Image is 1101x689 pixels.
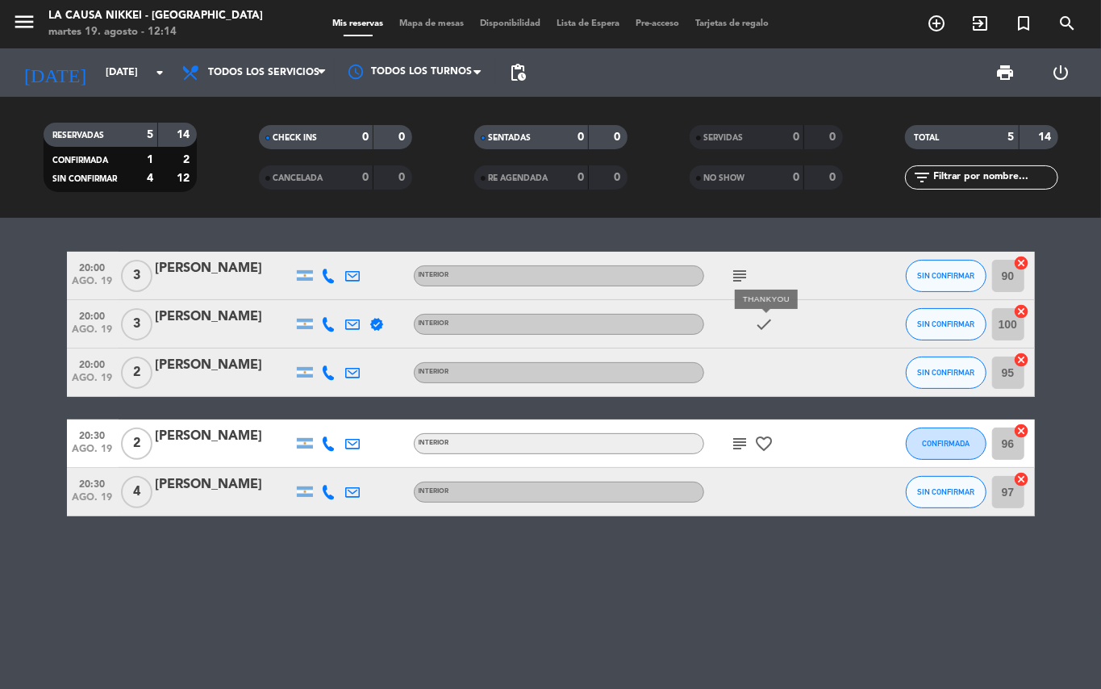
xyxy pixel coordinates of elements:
[73,324,113,343] span: ago. 19
[755,315,774,334] i: check
[917,487,974,496] span: SIN CONFIRMAR
[1052,63,1071,82] i: power_settings_new
[913,168,932,187] i: filter_list
[906,428,986,460] button: CONFIRMADA
[121,308,152,340] span: 3
[1014,352,1030,368] i: cancel
[121,428,152,460] span: 2
[324,19,391,28] span: Mis reservas
[1014,14,1033,33] i: turned_in_not
[121,260,152,292] span: 3
[996,63,1016,82] span: print
[906,476,986,508] button: SIN CONFIRMAR
[419,488,449,495] span: INTERIOR
[829,172,839,183] strong: 0
[704,174,745,182] span: NO SHOW
[73,354,113,373] span: 20:00
[121,357,152,389] span: 2
[147,154,153,165] strong: 1
[489,174,548,182] span: RE AGENDADA
[472,19,548,28] span: Disponibilidad
[628,19,687,28] span: Pre-acceso
[731,434,750,453] i: subject
[704,134,744,142] span: SERVIDAS
[578,132,584,143] strong: 0
[508,63,528,82] span: pending_actions
[73,373,113,391] span: ago. 19
[73,276,113,294] span: ago. 19
[398,132,408,143] strong: 0
[755,434,774,453] i: favorite_border
[73,257,113,276] span: 20:00
[419,272,449,278] span: INTERIOR
[1033,48,1089,97] div: LOG OUT
[1014,255,1030,271] i: cancel
[614,172,623,183] strong: 0
[73,425,113,444] span: 20:30
[362,172,369,183] strong: 0
[53,175,118,183] span: SIN CONFIRMAR
[362,132,369,143] strong: 0
[917,319,974,328] span: SIN CONFIRMAR
[922,439,970,448] span: CONFIRMADA
[273,174,323,182] span: CANCELADA
[829,132,839,143] strong: 0
[1008,132,1015,143] strong: 5
[156,355,293,376] div: [PERSON_NAME]
[73,492,113,511] span: ago. 19
[927,14,946,33] i: add_circle_outline
[12,10,36,34] i: menu
[687,19,777,28] span: Tarjetas de regalo
[735,290,798,310] div: THANKYOU
[12,55,98,90] i: [DATE]
[391,19,472,28] span: Mapa de mesas
[917,271,974,280] span: SIN CONFIRMAR
[208,67,319,78] span: Todos los servicios
[73,474,113,492] span: 20:30
[273,134,318,142] span: CHECK INS
[370,317,385,332] i: verified
[793,172,799,183] strong: 0
[915,134,940,142] span: TOTAL
[1014,303,1030,319] i: cancel
[906,260,986,292] button: SIN CONFIRMAR
[1014,423,1030,439] i: cancel
[398,172,408,183] strong: 0
[12,10,36,40] button: menu
[1057,14,1077,33] i: search
[121,476,152,508] span: 4
[932,169,1057,186] input: Filtrar por nombre...
[156,474,293,495] div: [PERSON_NAME]
[731,266,750,286] i: subject
[177,129,193,140] strong: 14
[419,440,449,446] span: INTERIOR
[183,154,193,165] strong: 2
[53,132,105,140] span: RESERVADAS
[156,307,293,328] div: [PERSON_NAME]
[970,14,990,33] i: exit_to_app
[177,173,193,184] strong: 12
[906,357,986,389] button: SIN CONFIRMAR
[793,132,799,143] strong: 0
[548,19,628,28] span: Lista de Espera
[419,320,449,327] span: INTERIOR
[1014,471,1030,487] i: cancel
[156,258,293,279] div: [PERSON_NAME]
[1038,132,1054,143] strong: 14
[156,426,293,447] div: [PERSON_NAME]
[48,24,263,40] div: martes 19. agosto - 12:14
[73,306,113,324] span: 20:00
[419,369,449,375] span: INTERIOR
[906,308,986,340] button: SIN CONFIRMAR
[73,444,113,462] span: ago. 19
[917,368,974,377] span: SIN CONFIRMAR
[489,134,532,142] span: SENTADAS
[48,8,263,24] div: La Causa Nikkei - [GEOGRAPHIC_DATA]
[147,173,153,184] strong: 4
[150,63,169,82] i: arrow_drop_down
[147,129,153,140] strong: 5
[53,157,109,165] span: CONFIRMADA
[578,172,584,183] strong: 0
[614,132,623,143] strong: 0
